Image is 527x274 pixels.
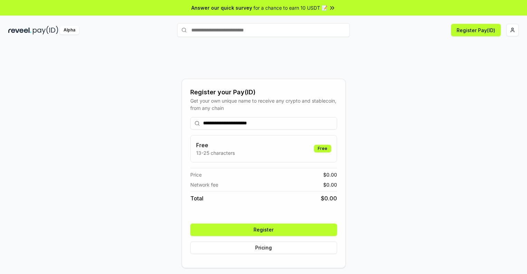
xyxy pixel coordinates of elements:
[451,24,501,36] button: Register Pay(ID)
[196,141,235,149] h3: Free
[190,224,337,236] button: Register
[190,242,337,254] button: Pricing
[314,145,331,152] div: Free
[190,171,202,178] span: Price
[190,87,337,97] div: Register your Pay(ID)
[191,4,252,11] span: Answer our quick survey
[323,171,337,178] span: $ 0.00
[323,181,337,188] span: $ 0.00
[321,194,337,202] span: $ 0.00
[190,97,337,112] div: Get your own unique name to receive any crypto and stablecoin, from any chain
[60,26,79,35] div: Alpha
[253,4,327,11] span: for a chance to earn 10 USDT 📝
[190,194,203,202] span: Total
[33,26,58,35] img: pay_id
[8,26,31,35] img: reveel_dark
[196,149,235,157] p: 13-25 characters
[190,181,218,188] span: Network fee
